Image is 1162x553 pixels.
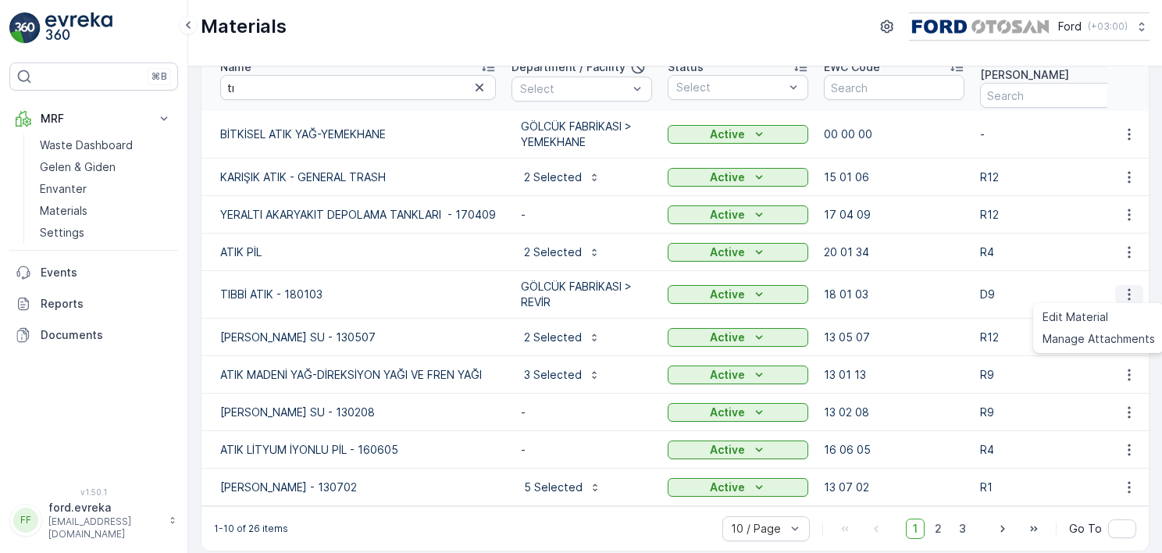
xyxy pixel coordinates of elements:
p: R4 [980,244,1121,260]
p: Reports [41,296,172,312]
p: Materials [40,203,87,219]
button: Active [668,328,808,347]
p: 13 05 07 [824,330,964,345]
p: KARIŞIK ATIK - GENERAL TRASH [220,169,496,185]
span: v 1.50.1 [9,487,178,497]
p: 13 02 08 [824,405,964,420]
button: Active [668,205,808,224]
span: 1 [906,519,925,539]
p: YERALTI AKARYAKIT DEPOLAMA TANKLARI - 170409 [220,207,496,223]
input: Search [220,75,496,100]
p: 17 04 09 [824,207,964,223]
p: 1-10 of 26 items [214,523,288,535]
a: Reports [9,288,178,319]
span: GÖLCÜK FABRİKASI > REVİR [521,279,643,310]
a: Waste Dashboard [34,134,178,156]
button: 5 Selected [511,475,611,500]
span: 2 [928,519,949,539]
button: Active [668,478,808,497]
p: Active [710,405,745,420]
p: [PERSON_NAME] SU - 130507 [220,330,496,345]
p: [PERSON_NAME] SU - 130208 [220,405,496,420]
button: Active [668,366,808,384]
p: R12 [980,207,1121,223]
img: logo_light-DOdMpM7g.png [45,12,112,44]
p: 5 Selected [521,480,583,495]
p: Documents [41,327,172,343]
p: Events [41,265,172,280]
p: Active [710,367,745,383]
p: Active [710,442,745,458]
p: [PERSON_NAME] / [PERSON_NAME] [980,52,1110,83]
p: Active [710,287,745,302]
button: Active [668,285,808,304]
div: FF [13,508,38,533]
p: 00 00 00 [824,127,964,142]
p: Gelen & Giden [40,159,116,175]
p: Active [710,207,745,223]
p: Active [710,169,745,185]
p: TIBBİ ATIK - 180103 [220,287,496,302]
p: D9 [980,287,1121,302]
p: R1 [980,480,1121,495]
p: Select [520,81,628,97]
p: Name [220,59,251,75]
p: 20 01 34 [824,244,964,260]
p: 2 Selected [521,169,582,185]
button: Active [668,168,808,187]
p: ford.evreka [48,500,161,516]
p: Select [676,80,784,95]
p: Materials [201,14,287,39]
p: Active [710,480,745,495]
span: GÖLCÜK FABRİKASI > YEMEKHANE [521,119,643,150]
p: Active [710,244,745,260]
button: 3 Selected [511,362,610,387]
p: ⌘B [151,70,167,83]
p: R9 [980,405,1121,420]
input: Search [980,83,1121,108]
p: Active [710,330,745,345]
button: Active [668,243,808,262]
p: 2 Selected [521,330,582,345]
p: Active [710,127,745,142]
p: [PERSON_NAME] - 130702 [220,480,496,495]
a: Envanter [34,178,178,200]
p: 13 01 13 [824,367,964,383]
img: image_17_ZEg4Tyq.png [909,18,1052,35]
button: 2 Selected [511,325,610,350]
p: BİTKİSEL ATIK YAĞ-YEMEKHANE [220,127,496,142]
button: Ford(+03:00) [909,12,1150,41]
p: ATIK PİL [220,244,496,260]
p: 13 07 02 [824,480,964,495]
p: ATIK MADENİ YAĞ-DİREKSİYON YAĞI VE FREN YAĞI [220,367,496,383]
p: 18 01 03 [824,287,964,302]
button: 2 Selected [511,165,610,190]
img: logo [9,12,41,44]
a: Gelen & Giden [34,156,178,178]
p: Waste Dashboard [40,137,133,153]
p: - [521,442,643,458]
span: Manage Attachments [1043,331,1155,347]
button: FFford.evreka[EMAIL_ADDRESS][DOMAIN_NAME] [9,500,178,541]
p: - [980,127,1121,142]
p: R4 [980,442,1121,458]
a: Events [9,257,178,288]
span: Edit Material [1043,309,1108,325]
p: Status [668,59,704,75]
p: [EMAIL_ADDRESS][DOMAIN_NAME] [48,516,161,541]
button: Active [668,403,808,422]
button: 2 Selected [511,240,610,265]
a: Documents [9,319,178,351]
span: Go To [1069,521,1102,537]
p: Settings [40,225,84,241]
p: R12 [980,169,1121,185]
p: 3 Selected [521,367,582,383]
input: Search [824,75,964,100]
p: 15 01 06 [824,169,964,185]
p: MRF [41,111,147,127]
p: Envanter [40,181,87,197]
button: Active [668,441,808,459]
p: Ford [1058,19,1082,34]
p: ( +03:00 ) [1088,20,1128,33]
p: ATIK LİTYUM İYONLU PİL - 160605 [220,442,496,458]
